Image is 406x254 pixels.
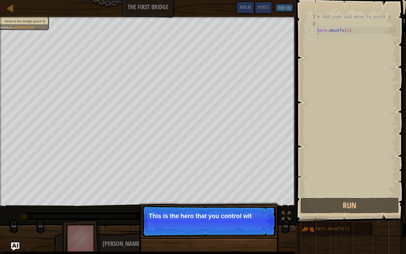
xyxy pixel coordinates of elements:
[306,34,317,41] div: 4
[300,198,399,213] button: Run
[11,242,19,251] button: Ask AI
[149,213,269,219] p: This is the hero that you control wit
[258,4,269,10] span: Hints
[4,19,46,23] span: Move to the bridge (point 3).
[306,20,317,27] div: 2
[276,4,293,12] button: Sign Up
[236,1,254,14] button: Ask AI
[240,4,251,10] span: Ask AI
[13,25,35,29] span: Incomplete
[316,227,350,231] span: hero.moveTo(n)
[306,14,317,20] div: 1
[12,25,13,29] span: :
[301,223,314,236] img: portrait.png
[306,27,317,34] div: 3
